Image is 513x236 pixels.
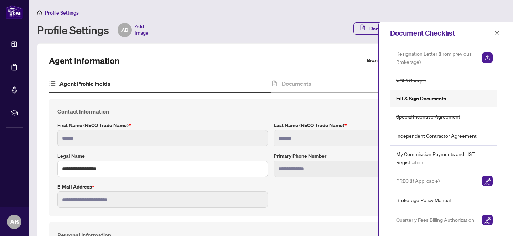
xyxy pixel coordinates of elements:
span: VOID Cheque [396,76,426,85]
span: Special Incentive Agreement [396,112,460,121]
div: Profile Settings [37,23,149,37]
h2: Agent Information [49,55,120,66]
span: Resignation Letter (From previous Brokerage) [396,50,476,66]
span: Quarterly Fees Billing Authorization [396,216,474,224]
label: Last Name (RECO Trade Name) [274,121,484,129]
span: Brokerage Policy Manual [396,196,451,204]
label: Legal Name [57,152,268,160]
span: AB [121,26,128,34]
h4: Documents [282,79,311,88]
label: First Name (RECO Trade Name) [57,121,268,129]
span: home [37,10,42,15]
h4: Contact Information [57,107,484,116]
span: AB [10,217,19,227]
span: Profile Settings [45,10,79,16]
img: Sign Document [482,176,493,186]
img: logo [6,5,23,19]
h5: Fill & Sign Documents [396,95,446,102]
img: Sign Document [482,215,493,225]
img: Upload Document [482,52,493,63]
h4: Agent Profile Fields [59,79,110,88]
div: Document Checklist [390,28,492,39]
label: E-mail Address [57,183,268,191]
span: close [494,31,499,36]
span: Independent Contractor Agreement [396,132,477,140]
span: PREC (If Applicable) [396,177,440,185]
label: Branch: [367,56,384,65]
span: My Commission Payments and HST Registration [396,150,493,167]
span: Add Image [135,23,149,37]
span: Document Checklist [369,23,415,34]
label: Primary Phone Number [274,152,484,160]
button: Document Checklist [353,22,421,35]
